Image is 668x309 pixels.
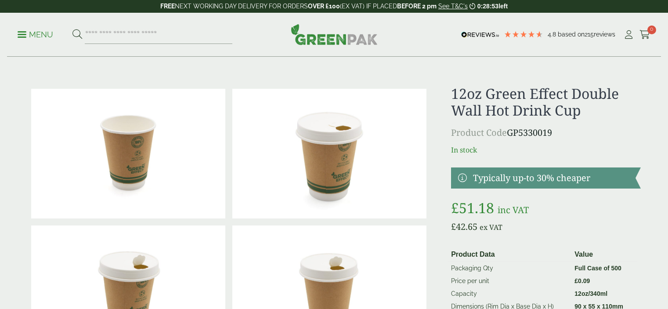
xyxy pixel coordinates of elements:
span: inc VAT [498,204,529,216]
span: 0:28:53 [477,3,498,10]
td: Packaging Qty [448,262,571,275]
th: Product Data [448,247,571,262]
strong: BEFORE 2 pm [397,3,437,10]
div: 4.79 Stars [504,30,543,38]
span: £ [574,277,578,284]
span: Product Code [451,127,507,138]
img: REVIEWS.io [461,32,499,38]
span: reviews [594,31,615,38]
strong: 12oz/340ml [574,290,607,297]
span: ex VAT [480,222,502,232]
span: 215 [585,31,594,38]
td: Price per unit [448,275,571,287]
p: GP5330019 [451,126,640,139]
span: £ [451,221,456,233]
img: 12oz Green Effect Double Wall Hot Drink Cup With Lid [232,89,426,218]
strong: Full Case of 500 [574,265,621,272]
p: In stock [451,145,640,155]
strong: FREE [160,3,175,10]
p: Menu [18,29,53,40]
a: 0 [639,28,650,41]
img: 12oz Green Effect Double Wall Hot Drink Cup [31,89,225,218]
a: Menu [18,29,53,38]
bdi: 0.09 [574,277,590,284]
span: left [498,3,508,10]
span: Based on [558,31,585,38]
th: Value [571,247,637,262]
span: 0 [647,25,656,34]
strong: OVER £100 [308,3,340,10]
i: My Account [623,30,634,39]
h1: 12oz Green Effect Double Wall Hot Drink Cup [451,85,640,119]
td: Capacity [448,287,571,300]
i: Cart [639,30,650,39]
bdi: 42.65 [451,221,477,233]
bdi: 51.18 [451,198,494,217]
span: £ [451,198,459,217]
span: 4.8 [548,31,558,38]
img: GreenPak Supplies [291,24,378,45]
a: See T&C's [438,3,468,10]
